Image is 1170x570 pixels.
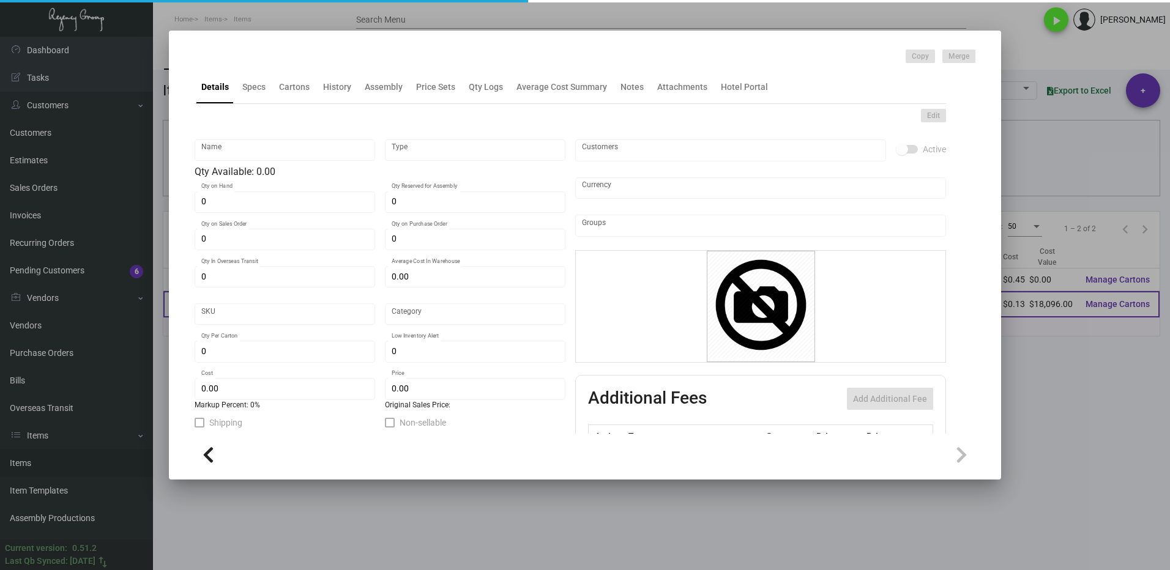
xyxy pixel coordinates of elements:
div: Attachments [657,81,707,94]
input: Add new.. [582,221,940,231]
div: Qty Logs [469,81,503,94]
button: Copy [906,50,935,63]
span: Active [923,142,946,157]
span: Edit [927,111,940,121]
th: Price [813,425,863,446]
div: Details [201,81,229,94]
span: Shipping [209,415,242,430]
div: Cartons [279,81,310,94]
div: Specs [242,81,266,94]
h2: Additional Fees [588,388,707,410]
button: Merge [942,50,975,63]
div: Assembly [365,81,403,94]
div: Current version: [5,542,67,555]
th: Cost [762,425,813,446]
th: Active [589,425,626,446]
div: History [323,81,351,94]
span: Copy [912,51,929,62]
div: Price Sets [416,81,455,94]
span: Add Additional Fee [853,394,927,404]
div: Hotel Portal [721,81,768,94]
th: Type [625,425,762,446]
div: Notes [620,81,644,94]
button: Add Additional Fee [847,388,933,410]
span: Non-sellable [400,415,446,430]
div: 0.51.2 [72,542,97,555]
div: Qty Available: 0.00 [195,165,565,179]
button: Edit [921,109,946,122]
input: Add new.. [582,146,880,155]
th: Price type [863,425,918,446]
span: Merge [948,51,969,62]
div: Average Cost Summary [516,81,607,94]
div: Last Qb Synced: [DATE] [5,555,95,568]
